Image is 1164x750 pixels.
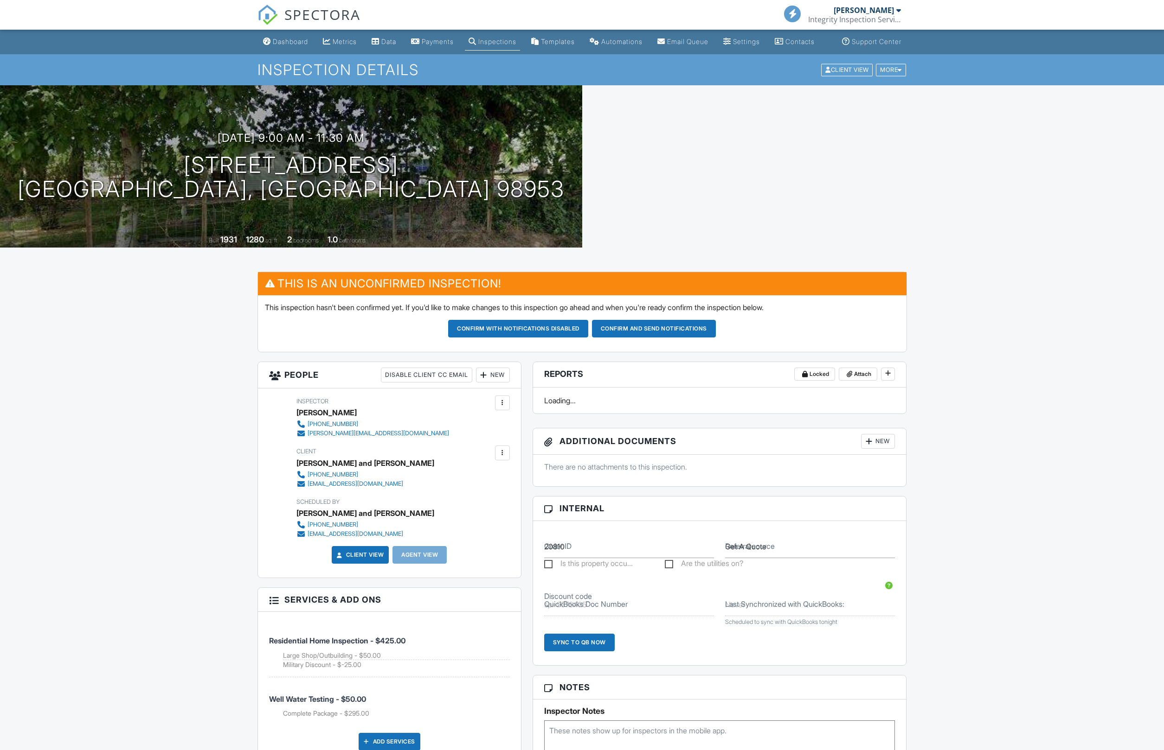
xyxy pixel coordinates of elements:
a: [PERSON_NAME][EMAIL_ADDRESS][DOMAIN_NAME] [296,429,449,438]
div: Sync to QB Now [544,634,615,651]
a: Support Center [838,33,905,51]
a: Metrics [319,33,360,51]
a: Email Queue [654,33,712,51]
a: [PHONE_NUMBER] [296,470,427,479]
h3: Services & Add ons [258,588,521,612]
span: Well Water Testing - $50.00 [269,694,366,704]
div: [EMAIL_ADDRESS][DOMAIN_NAME] [308,530,403,538]
span: Scheduled to sync with QuickBooks tonight [725,618,837,625]
div: Inspections [478,38,516,45]
div: [PERSON_NAME] [834,6,894,15]
div: 1280 [246,235,264,244]
a: Inspections [465,33,520,51]
h3: People [258,362,521,388]
div: Automations [601,38,643,45]
div: Contacts [785,38,815,45]
h3: [DATE] 9:00 am - 11:30 am [218,132,365,144]
a: Data [368,33,400,51]
a: Templates [527,33,579,51]
img: The Best Home Inspection Software - Spectora [257,5,278,25]
div: [PERSON_NAME] and [PERSON_NAME] [296,456,434,470]
span: bedrooms [293,237,319,244]
li: Add on: Large Shop/Outbuilding [283,651,510,661]
span: Built [209,237,219,244]
h3: Notes [533,675,907,699]
label: Referral source [725,541,775,551]
div: Payments [422,38,454,45]
div: [PHONE_NUMBER] [308,471,358,478]
div: [PHONE_NUMBER] [308,420,358,428]
span: Scheduled By [296,498,340,505]
span: Client [296,448,316,455]
li: Add on: Military Discount [283,660,510,669]
div: New [476,368,510,382]
div: Client View [821,64,873,76]
span: bathrooms [339,237,366,244]
div: Integrity Inspection Services LLC [808,15,901,24]
a: Settings [720,33,764,51]
a: Payments [407,33,457,51]
div: Settings [733,38,760,45]
p: There are no attachments to this inspection. [544,462,895,472]
div: [PERSON_NAME] [296,406,357,419]
div: New [861,434,895,449]
div: 2 [287,235,292,244]
label: Is this property occupied? [544,559,633,571]
a: [EMAIL_ADDRESS][DOMAIN_NAME] [296,529,427,539]
li: Add on: Complete Package [283,709,510,718]
h5: Inspector Notes [544,706,895,716]
a: [PHONE_NUMBER] [296,520,427,529]
button: Confirm with notifications disabled [448,320,588,337]
div: [PERSON_NAME] and [PERSON_NAME] [296,506,434,520]
label: Discount code [544,591,592,601]
span: sq. ft. [265,237,278,244]
li: Service: Well Water Testing [269,677,510,725]
span: SPECTORA [284,5,360,24]
label: Last Synchronized with QuickBooks: [725,599,844,609]
a: Client View [335,550,384,559]
div: 1.0 [328,235,338,244]
div: 1931 [220,235,237,244]
div: Templates [541,38,575,45]
a: Automations (Basic) [586,33,646,51]
h1: Inspection Details [257,62,907,78]
div: Disable Client CC Email [381,368,472,382]
span: Residential Home Inspection - $425.00 [269,636,405,645]
h3: Internal [533,496,907,521]
h1: [STREET_ADDRESS] [GEOGRAPHIC_DATA], [GEOGRAPHIC_DATA] 98953 [18,153,565,202]
a: Contacts [771,33,818,51]
span: Inspector [296,398,328,405]
div: Data [381,38,396,45]
div: Support Center [852,38,901,45]
h3: This is an Unconfirmed Inspection! [258,272,907,295]
a: SPECTORA [257,13,360,32]
label: Are the utilities on? [665,559,743,571]
h3: Additional Documents [533,428,907,455]
div: [PERSON_NAME][EMAIL_ADDRESS][DOMAIN_NAME] [308,430,449,437]
div: Dashboard [273,38,308,45]
div: Metrics [333,38,357,45]
div: More [876,64,906,76]
button: Confirm and send notifications [592,320,716,337]
label: QuickBooks Doc Number [544,599,628,609]
label: Order ID [544,541,572,551]
li: Service: Residential Home Inspection [269,619,510,677]
div: [PHONE_NUMBER] [308,521,358,528]
div: [EMAIL_ADDRESS][DOMAIN_NAME] [308,480,403,488]
p: This inspection hasn't been confirmed yet. If you'd like to make changes to this inspection go ah... [265,302,900,312]
div: Email Queue [667,38,708,45]
a: Dashboard [259,33,312,51]
a: Client View [820,66,875,73]
a: [PHONE_NUMBER] [296,419,449,429]
a: [EMAIL_ADDRESS][DOMAIN_NAME] [296,479,427,489]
